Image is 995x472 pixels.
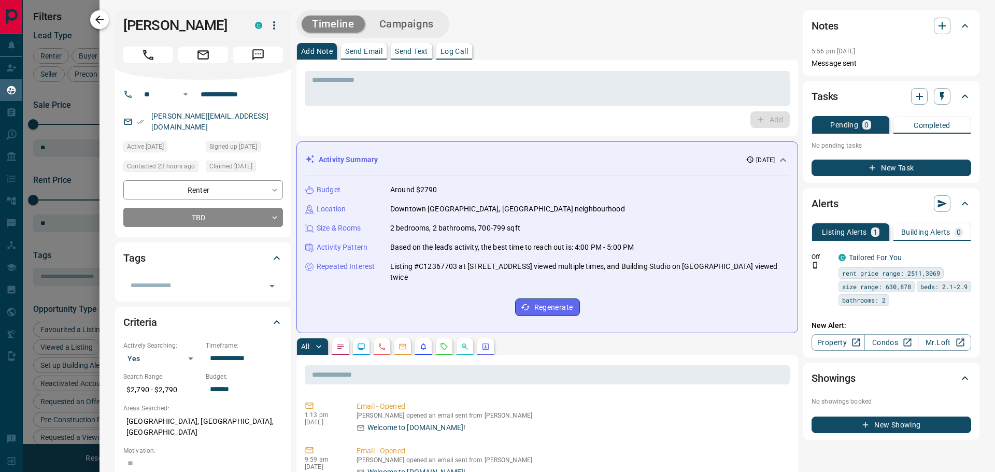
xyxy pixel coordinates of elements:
[123,180,283,199] div: Renter
[123,208,283,227] div: TBD
[842,281,911,292] span: size range: 630,878
[357,412,786,419] p: [PERSON_NAME] opened an email sent from [PERSON_NAME]
[812,58,971,69] p: Message sent
[317,242,367,253] p: Activity Pattern
[301,343,309,350] p: All
[301,48,333,55] p: Add Note
[918,334,971,351] a: Mr.Loft
[873,228,877,236] p: 1
[957,228,961,236] p: 0
[305,150,789,169] div: Activity Summary[DATE]
[357,342,365,351] svg: Lead Browsing Activity
[812,320,971,331] p: New Alert:
[123,381,201,398] p: $2,790 - $2,790
[481,342,490,351] svg: Agent Actions
[812,252,832,262] p: Off
[399,342,407,351] svg: Emails
[812,160,971,176] button: New Task
[419,342,428,351] svg: Listing Alerts
[123,17,239,34] h1: [PERSON_NAME]
[255,22,262,29] div: condos.ca
[127,161,195,171] span: Contacted 23 hours ago
[378,342,386,351] svg: Calls
[123,161,201,175] div: Sun Oct 12 2025
[390,204,625,214] p: Downtown [GEOGRAPHIC_DATA], [GEOGRAPHIC_DATA] neighbourhood
[812,334,865,351] a: Property
[812,84,971,109] div: Tasks
[206,161,283,175] div: Sun Oct 12 2025
[369,16,444,33] button: Campaigns
[345,48,382,55] p: Send Email
[357,456,786,464] p: [PERSON_NAME] opened an email sent from [PERSON_NAME]
[920,281,968,292] span: beds: 2.1-2.9
[822,228,867,236] p: Listing Alerts
[265,279,279,293] button: Open
[812,191,971,216] div: Alerts
[812,195,838,212] h2: Alerts
[812,138,971,153] p: No pending tasks
[336,342,345,351] svg: Notes
[756,155,775,165] p: [DATE]
[123,341,201,350] p: Actively Searching:
[812,370,856,387] h2: Showings
[830,121,858,128] p: Pending
[812,397,971,406] p: No showings booked
[367,422,465,433] p: Welcome to [DOMAIN_NAME]!
[317,204,346,214] p: Location
[812,13,971,38] div: Notes
[305,419,341,426] p: [DATE]
[178,47,228,63] span: Email
[123,246,283,270] div: Tags
[209,161,252,171] span: Claimed [DATE]
[302,16,365,33] button: Timeline
[123,446,283,455] p: Motivation:
[390,242,634,253] p: Based on the lead's activity, the best time to reach out is: 4:00 PM - 5:00 PM
[305,456,341,463] p: 9:59 am
[137,118,144,125] svg: Email Verified
[179,88,192,101] button: Open
[127,141,164,152] span: Active [DATE]
[319,154,378,165] p: Activity Summary
[317,261,375,272] p: Repeated Interest
[395,48,428,55] p: Send Text
[357,401,786,412] p: Email - Opened
[206,141,283,155] div: Sun Oct 12 2025
[390,223,520,234] p: 2 bedrooms, 2 bathrooms, 700-799 sqft
[390,261,789,283] p: Listing #C12367703 at [STREET_ADDRESS] viewed multiple times, and Building Studio on [GEOGRAPHIC_...
[317,184,340,195] p: Budget
[305,411,341,419] p: 1:13 pm
[812,262,819,269] svg: Push Notification Only
[206,341,283,350] p: Timeframe:
[440,48,468,55] p: Log Call
[842,295,886,305] span: bathrooms: 2
[842,268,940,278] span: rent price range: 2511,3069
[812,48,856,55] p: 5:56 pm [DATE]
[233,47,283,63] span: Message
[317,223,361,234] p: Size & Rooms
[812,366,971,391] div: Showings
[123,47,173,63] span: Call
[151,112,268,131] a: [PERSON_NAME][EMAIL_ADDRESS][DOMAIN_NAME]
[864,334,918,351] a: Condos
[440,342,448,351] svg: Requests
[305,463,341,470] p: [DATE]
[123,372,201,381] p: Search Range:
[206,372,283,381] p: Budget:
[461,342,469,351] svg: Opportunities
[812,417,971,433] button: New Showing
[123,314,157,331] h2: Criteria
[123,413,283,441] p: [GEOGRAPHIC_DATA], [GEOGRAPHIC_DATA], [GEOGRAPHIC_DATA]
[914,122,950,129] p: Completed
[123,404,283,413] p: Areas Searched:
[390,184,437,195] p: Around $2790
[812,18,838,34] h2: Notes
[515,298,580,316] button: Regenerate
[123,310,283,335] div: Criteria
[838,254,846,261] div: condos.ca
[123,141,201,155] div: Sun Oct 12 2025
[123,350,201,367] div: Yes
[209,141,257,152] span: Signed up [DATE]
[357,446,786,456] p: Email - Opened
[812,88,838,105] h2: Tasks
[864,121,869,128] p: 0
